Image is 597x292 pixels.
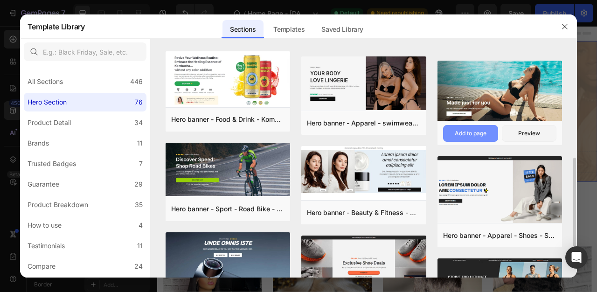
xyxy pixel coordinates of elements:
[130,76,143,87] div: 446
[171,114,285,125] div: Hero banner - Food & Drink - Kombucha - Style 34
[166,232,291,286] img: hr18.png
[28,76,63,87] div: All Sections
[301,146,426,193] img: hr22.png
[24,42,146,61] input: E.g.: Black Friday, Sale, etc.
[134,117,143,128] div: 34
[565,246,588,269] div: Open Intercom Messenger
[314,20,370,39] div: Saved Library
[518,129,540,138] div: Preview
[307,118,421,129] div: Hero banner - Apparel - swimwear - Style 50
[139,220,143,231] div: 4
[455,129,486,138] div: Add to page
[307,207,421,218] div: Hero banner - Beauty & Fitness - Cosmetic - Style 22
[7,236,553,257] h2: SHOP BUNDLES, WIGS & MORE!
[28,199,88,210] div: Product Breakdown
[28,261,56,272] div: Compare
[222,20,263,39] div: Sections
[28,138,49,149] div: Brands
[301,56,426,110] img: hr50.png
[166,143,291,196] img: hr31.png
[28,158,76,169] div: Trusted Badges
[139,158,143,169] div: 7
[134,261,143,272] div: 24
[266,20,312,39] div: Templates
[135,97,143,108] div: 76
[261,169,310,177] div: Drop element here
[12,24,27,33] div: Row
[135,199,143,210] div: 35
[502,125,557,142] button: Preview
[28,14,85,39] h2: Template Library
[437,156,562,225] img: thum4.png
[28,220,62,231] div: How to use
[137,240,143,251] div: 11
[166,51,291,109] img: hr34.png
[28,179,59,190] div: Guarantee
[28,240,65,251] div: Testimonials
[443,230,557,241] div: Hero banner - Apparel - Shoes - Style 30
[28,117,71,128] div: Product Detail
[137,138,143,149] div: 11
[443,125,498,142] button: Add to page
[171,203,285,215] div: Hero banner - Sport - Road Bike - Style 31
[28,97,67,108] div: Hero Section
[134,179,143,190] div: 29
[437,61,562,123] img: hr49.png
